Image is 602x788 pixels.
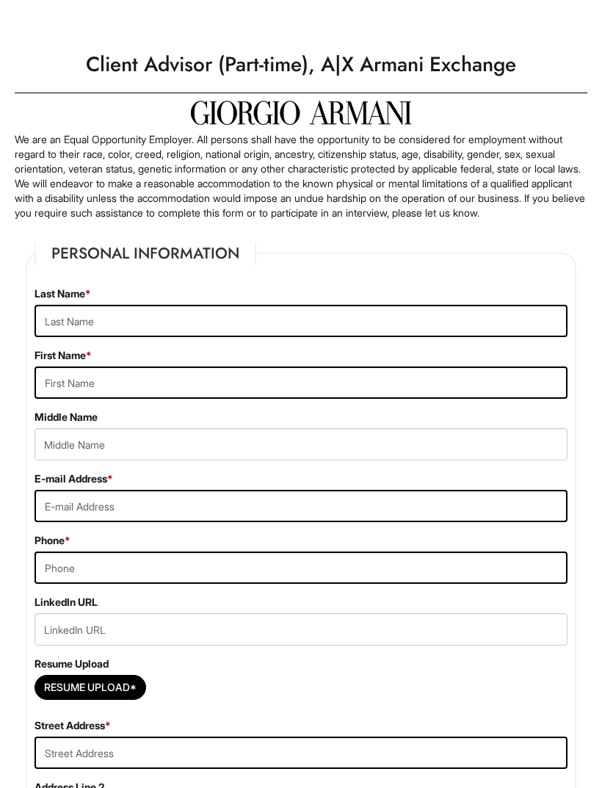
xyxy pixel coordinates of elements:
input: Phone [35,552,567,584]
label: First Name [35,348,92,363]
h1: Client Advisor (Part-time), A|X Armani Exchange [7,44,595,85]
label: Resume Upload [35,657,109,671]
input: Last Name [35,305,567,337]
label: Street Address [35,718,111,733]
button: Resume Upload*Resume Upload* [35,675,146,700]
p: We are an Equal Opportunity Employer. All persons shall have the opportunity to be considered for... [15,132,587,220]
label: Middle Name [35,410,98,424]
img: Giorgio Armani [191,101,411,125]
input: Middle Name [35,428,567,460]
legend: Personal Information [35,242,256,264]
label: E-mail Address [35,471,113,486]
label: LinkedIn URL [35,595,98,610]
input: Street Address [35,737,567,769]
label: Last Name [35,286,91,301]
input: E-mail Address [35,490,567,522]
label: Phone [35,533,70,548]
input: LinkedIn URL [35,613,567,646]
input: First Name [35,366,567,399]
